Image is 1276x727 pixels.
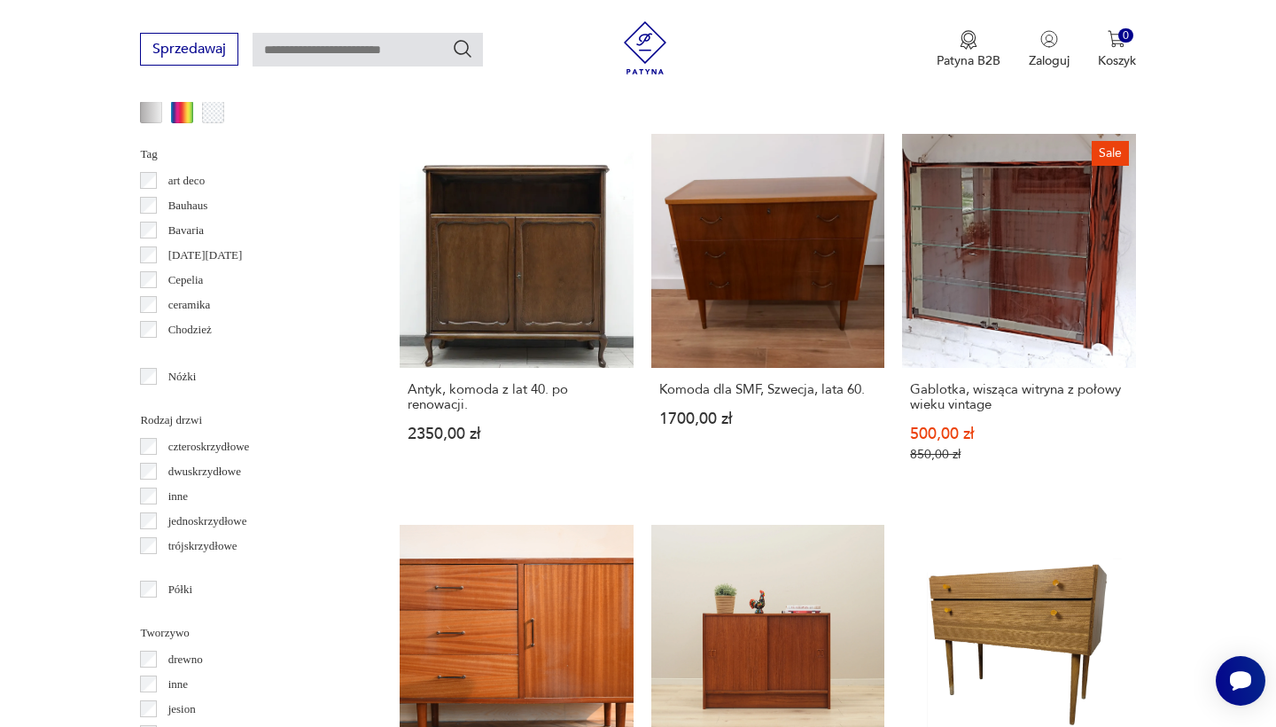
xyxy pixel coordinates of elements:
[168,171,206,191] p: art deco
[168,650,203,669] p: drewno
[168,246,243,265] p: [DATE][DATE]
[140,33,238,66] button: Sprzedawaj
[168,437,250,457] p: czteroskrzydłowe
[1098,52,1136,69] p: Koszyk
[140,410,357,430] p: Rodzaj drzwi
[1029,30,1070,69] button: Zaloguj
[659,382,876,397] h3: Komoda dla SMF, Szwecja, lata 60.
[1040,30,1058,48] img: Ikonka użytkownika
[1098,30,1136,69] button: 0Koszyk
[168,221,204,240] p: Bavaria
[937,52,1000,69] p: Patyna B2B
[140,44,238,57] a: Sprzedawaj
[408,382,625,412] h3: Antyk, komoda z lat 40. po renowacji.
[1029,52,1070,69] p: Zaloguj
[1108,30,1125,48] img: Ikona koszyka
[1216,656,1265,706] iframe: Smartsupp widget button
[168,462,241,481] p: dwuskrzydłowe
[168,270,204,290] p: Cepelia
[659,411,876,426] p: 1700,00 zł
[651,134,884,496] a: Komoda dla SMF, Szwecja, lata 60.Komoda dla SMF, Szwecja, lata 60.1700,00 zł
[902,134,1135,496] a: SaleGablotka, wisząca witryna z połowy wieku vintageGablotka, wisząca witryna z połowy wieku vint...
[168,580,192,599] p: Półki
[937,30,1000,69] a: Ikona medaluPatyna B2B
[937,30,1000,69] button: Patyna B2B
[168,320,212,340] p: Chodzież
[168,367,197,387] p: Nóżki
[140,623,357,643] p: Tworzywo
[960,30,977,50] img: Ikona medalu
[619,21,672,74] img: Patyna - sklep z meblami i dekoracjami vintage
[168,512,247,531] p: jednoskrzydłowe
[168,536,237,556] p: trójskrzydłowe
[168,345,211,364] p: Ćmielów
[168,196,208,215] p: Bauhaus
[400,134,633,496] a: Antyk, komoda z lat 40. po renowacji.Antyk, komoda z lat 40. po renowacji.2350,00 zł
[910,426,1127,442] p: 500,00 zł
[168,675,188,694] p: inne
[452,38,473,59] button: Szukaj
[168,295,211,315] p: ceramika
[408,426,625,442] p: 2350,00 zł
[1118,28,1133,43] div: 0
[140,145,357,164] p: Tag
[910,447,1127,462] p: 850,00 zł
[910,382,1127,412] h3: Gablotka, wisząca witryna z połowy wieku vintage
[168,700,196,719] p: jesion
[168,487,188,506] p: inne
